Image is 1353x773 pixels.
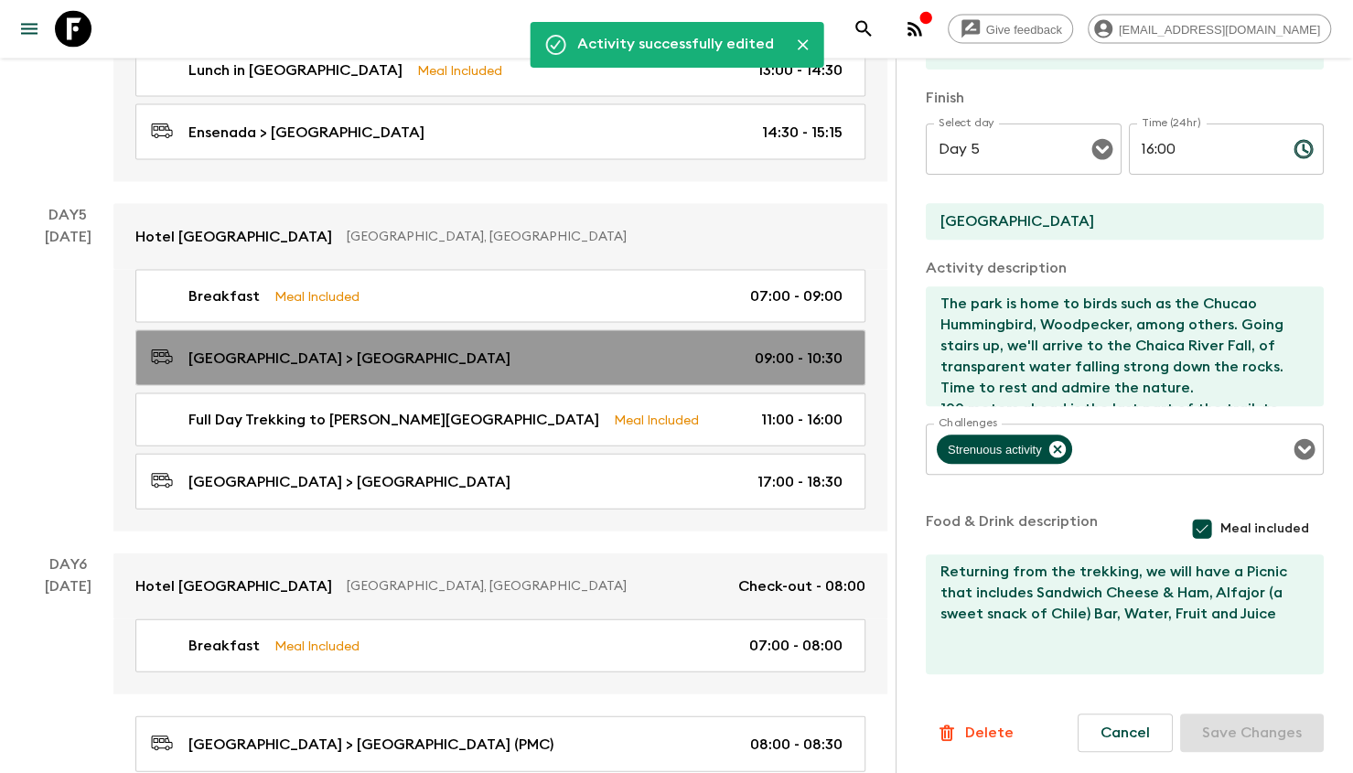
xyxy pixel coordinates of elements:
textarea: The park is home to birds such as the Chucao Hummingbird, Woodpecker, among others. Going stairs ... [926,286,1309,406]
a: Full Day Trekking to [PERSON_NAME][GEOGRAPHIC_DATA]Meal Included11:00 - 16:00 [135,393,865,446]
p: Day 5 [22,204,113,226]
span: Strenuous activity [937,439,1053,460]
button: search adventures [845,11,882,48]
p: Lunch in [GEOGRAPHIC_DATA] [188,59,403,81]
button: Cancel [1078,714,1173,752]
input: End Location (leave blank if same as Start) [926,203,1309,240]
p: [GEOGRAPHIC_DATA], [GEOGRAPHIC_DATA] [347,228,851,246]
a: Hotel [GEOGRAPHIC_DATA][GEOGRAPHIC_DATA], [GEOGRAPHIC_DATA] [113,204,887,270]
a: BreakfastMeal Included07:00 - 08:00 [135,619,865,672]
div: Strenuous activity [937,435,1072,464]
p: [GEOGRAPHIC_DATA] > [GEOGRAPHIC_DATA] (PMC) [188,734,553,756]
a: [GEOGRAPHIC_DATA] > [GEOGRAPHIC_DATA]09:00 - 10:30 [135,330,865,386]
button: menu [11,11,48,48]
p: Check-out - 08:00 [738,575,865,597]
span: Give feedback [976,23,1072,37]
p: Hotel [GEOGRAPHIC_DATA] [135,575,332,597]
p: Meal Included [614,410,699,430]
p: Delete [965,722,1014,744]
label: Time (24hr) [1142,115,1201,131]
textarea: Returning from the trekking, we will have a Picnic that includes Sandwich Cheese & Ham, Alfajor (... [926,554,1309,674]
div: [DATE] [45,226,91,531]
p: Hotel [GEOGRAPHIC_DATA] [135,226,332,248]
p: Full Day Trekking to [PERSON_NAME][GEOGRAPHIC_DATA] [188,409,599,431]
p: Day 6 [22,553,113,575]
a: BreakfastMeal Included07:00 - 09:00 [135,270,865,323]
p: 09:00 - 10:30 [755,348,843,370]
button: Open [1090,136,1115,162]
p: [GEOGRAPHIC_DATA] > [GEOGRAPHIC_DATA] [188,348,510,370]
button: Open [1292,436,1317,462]
p: 07:00 - 08:00 [749,635,843,657]
p: Breakfast [188,285,260,307]
p: 07:00 - 09:00 [750,285,843,307]
p: Food & Drink description [926,510,1098,547]
p: 08:00 - 08:30 [750,734,843,756]
p: Breakfast [188,635,260,657]
p: 14:30 - 15:15 [762,122,843,144]
div: Activity successfully edited [577,27,774,62]
p: Meal Included [274,286,360,306]
p: Finish [926,87,1324,109]
a: [GEOGRAPHIC_DATA] > [GEOGRAPHIC_DATA] (PMC)08:00 - 08:30 [135,716,865,772]
p: Activity description [926,257,1324,279]
button: Choose time, selected time is 4:00 PM [1285,131,1322,167]
div: [EMAIL_ADDRESS][DOMAIN_NAME] [1088,15,1331,44]
p: 17:00 - 18:30 [757,471,843,493]
a: Lunch in [GEOGRAPHIC_DATA]Meal Included13:00 - 14:30 [135,44,865,97]
p: Ensenada > [GEOGRAPHIC_DATA] [188,122,424,144]
span: [EMAIL_ADDRESS][DOMAIN_NAME] [1109,23,1330,37]
span: Meal included [1220,520,1309,538]
label: Challenges [939,415,997,431]
button: Close [789,31,816,59]
button: Delete [926,714,1024,751]
p: Meal Included [274,636,360,656]
a: [GEOGRAPHIC_DATA] > [GEOGRAPHIC_DATA]17:00 - 18:30 [135,454,865,510]
a: Ensenada > [GEOGRAPHIC_DATA]14:30 - 15:15 [135,104,865,160]
p: [GEOGRAPHIC_DATA], [GEOGRAPHIC_DATA] [347,577,724,596]
p: Meal Included [417,60,502,81]
p: 13:00 - 14:30 [757,59,843,81]
a: Hotel [GEOGRAPHIC_DATA][GEOGRAPHIC_DATA], [GEOGRAPHIC_DATA]Check-out - 08:00 [113,553,887,619]
p: [GEOGRAPHIC_DATA] > [GEOGRAPHIC_DATA] [188,471,510,493]
input: hh:mm [1129,123,1279,175]
p: 11:00 - 16:00 [761,409,843,431]
a: Give feedback [948,15,1073,44]
label: Select day [939,115,994,131]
